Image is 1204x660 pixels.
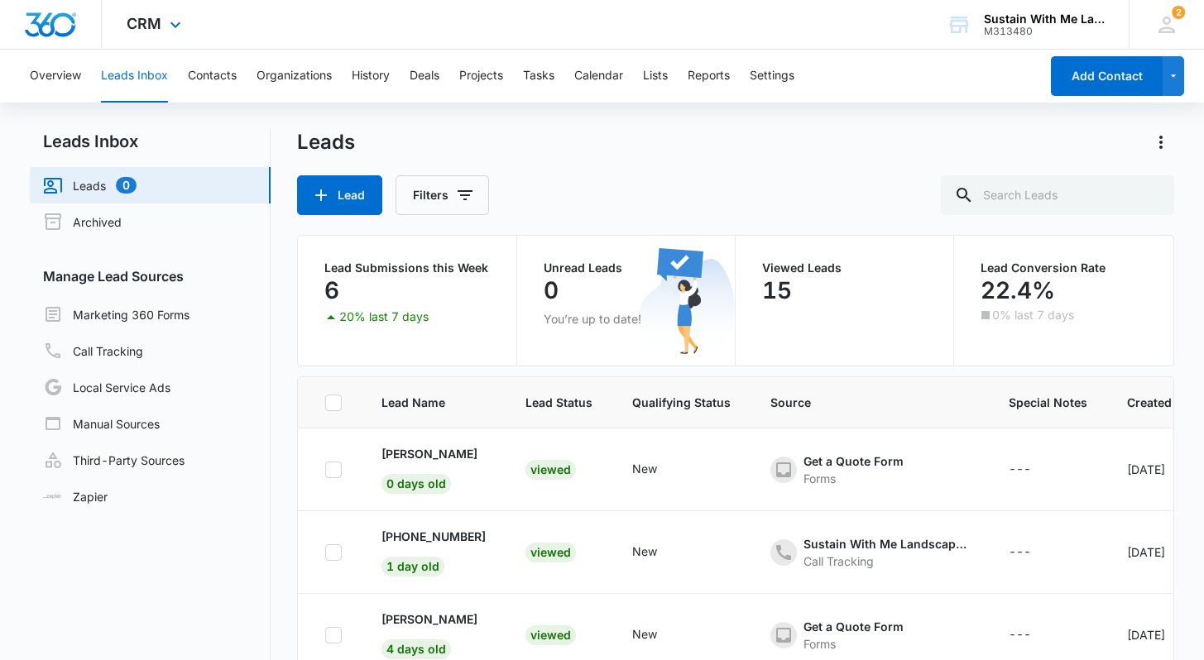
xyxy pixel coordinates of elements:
[525,545,576,559] a: Viewed
[525,628,576,642] a: Viewed
[381,528,486,545] p: [PHONE_NUMBER]
[43,488,108,505] a: Zapier
[101,50,168,103] button: Leads Inbox
[574,50,623,103] button: Calendar
[1009,625,1061,645] div: - - Select to Edit Field
[1172,6,1185,19] div: notifications count
[43,450,185,470] a: Third-Party Sources
[544,277,559,304] p: 0
[981,262,1146,274] p: Lead Conversion Rate
[632,460,687,480] div: - - Select to Edit Field
[297,175,382,215] button: Lead
[43,212,122,232] a: Archived
[410,50,439,103] button: Deals
[1127,626,1172,643] div: [DATE]
[525,543,576,562] div: Viewed
[459,50,503,103] button: Projects
[43,377,170,397] a: Local Service Ads
[339,311,429,323] p: 20% last 7 days
[803,552,969,570] div: Call Tracking
[1127,461,1172,478] div: [DATE]
[984,12,1105,26] div: account name
[632,543,687,562] div: - - Select to Edit Field
[381,557,444,576] span: 1 day old
[803,535,969,552] div: Sustain With Me Landscapes - Other
[632,543,657,560] div: New
[43,414,160,433] a: Manual Sources
[632,625,657,643] div: New
[30,266,271,286] h3: Manage Lead Sources
[1009,625,1031,645] div: ---
[803,635,904,653] div: Forms
[984,26,1105,37] div: account id
[43,175,137,195] a: Leads0
[381,445,486,490] a: [PERSON_NAME]0 days old
[750,50,794,103] button: Settings
[1009,543,1031,562] div: ---
[381,445,477,462] p: [PERSON_NAME]
[257,50,332,103] button: Organizations
[30,50,81,103] button: Overview
[632,460,657,477] div: New
[1009,460,1061,480] div: - - Select to Edit Field
[1009,394,1087,411] span: Special Notes
[762,262,927,274] p: Viewed Leads
[992,309,1074,321] p: 0% last 7 days
[381,610,477,628] p: [PERSON_NAME]
[525,394,592,411] span: Lead Status
[324,262,489,274] p: Lead Submissions this Week
[632,394,731,411] span: Qualifying Status
[525,460,576,480] div: Viewed
[381,394,486,411] span: Lead Name
[544,262,708,274] p: Unread Leads
[43,341,143,361] a: Call Tracking
[941,175,1174,215] input: Search Leads
[396,175,489,215] button: Filters
[1009,460,1031,480] div: ---
[770,394,969,411] span: Source
[352,50,390,103] button: History
[381,474,451,494] span: 0 days old
[324,277,339,304] p: 6
[1009,543,1061,562] div: - - Select to Edit Field
[525,625,576,645] div: Viewed
[381,528,486,573] a: [PHONE_NUMBER]1 day old
[188,50,237,103] button: Contacts
[762,277,792,304] p: 15
[297,130,355,155] h1: Leads
[632,625,687,645] div: - - Select to Edit Field
[1148,129,1174,155] button: Actions
[525,462,576,476] a: Viewed
[1127,543,1172,561] div: [DATE]
[30,129,271,154] h2: Leads Inbox
[43,304,189,324] a: Marketing 360 Forms
[1051,56,1163,96] button: Add Contact
[688,50,730,103] button: Reports
[127,15,161,32] span: CRM
[643,50,668,103] button: Lists
[523,50,554,103] button: Tasks
[803,452,904,470] div: Get a Quote Form
[981,277,1055,304] p: 22.4%
[381,639,451,659] span: 4 days old
[544,310,708,328] p: You’re up to date!
[1127,394,1172,411] span: Created
[1172,6,1185,19] span: 2
[381,610,486,656] a: [PERSON_NAME]4 days old
[803,470,904,487] div: Forms
[803,618,904,635] div: Get a Quote Form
